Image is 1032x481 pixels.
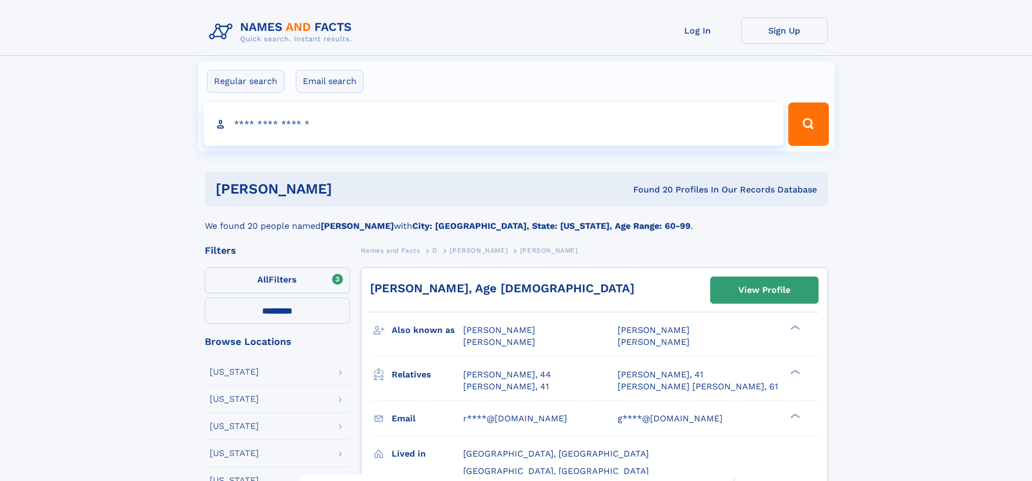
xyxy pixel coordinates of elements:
[463,448,649,459] span: [GEOGRAPHIC_DATA], [GEOGRAPHIC_DATA]
[711,277,818,303] a: View Profile
[205,337,350,347] div: Browse Locations
[463,466,649,476] span: [GEOGRAPHIC_DATA], [GEOGRAPHIC_DATA]
[207,70,284,93] label: Regular search
[450,247,508,254] span: [PERSON_NAME]
[618,337,690,347] span: [PERSON_NAME]
[204,102,784,146] input: search input
[654,17,741,44] a: Log In
[463,337,535,347] span: [PERSON_NAME]
[738,278,790,303] div: View Profile
[463,381,549,393] a: [PERSON_NAME], 41
[210,368,259,376] div: [US_STATE]
[412,221,691,231] b: City: [GEOGRAPHIC_DATA], State: [US_STATE], Age Range: 60-99
[788,412,801,419] div: ❯
[483,184,817,196] div: Found 20 Profiles In Our Records Database
[392,409,463,428] h3: Email
[210,395,259,403] div: [US_STATE]
[520,247,578,254] span: [PERSON_NAME]
[205,267,350,293] label: Filters
[450,243,508,257] a: [PERSON_NAME]
[463,325,535,335] span: [PERSON_NAME]
[210,422,259,431] div: [US_STATE]
[205,207,828,233] div: We found 20 people named with .
[432,243,438,257] a: D
[788,368,801,375] div: ❯
[463,369,551,381] a: [PERSON_NAME], 44
[788,324,801,331] div: ❯
[788,102,828,146] button: Search Button
[216,182,483,196] h1: [PERSON_NAME]
[321,221,394,231] b: [PERSON_NAME]
[618,325,690,335] span: [PERSON_NAME]
[392,365,463,384] h3: Relatives
[741,17,828,44] a: Sign Up
[296,70,364,93] label: Email search
[361,243,420,257] a: Names and Facts
[370,281,634,295] a: [PERSON_NAME], Age [DEMOGRAPHIC_DATA]
[432,247,438,254] span: D
[392,445,463,463] h3: Lived in
[205,246,350,255] div: Filters
[210,449,259,458] div: [US_STATE]
[392,321,463,339] h3: Also known as
[618,381,778,393] a: [PERSON_NAME] [PERSON_NAME], 61
[257,274,269,285] span: All
[618,369,703,381] a: [PERSON_NAME], 41
[205,17,361,47] img: Logo Names and Facts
